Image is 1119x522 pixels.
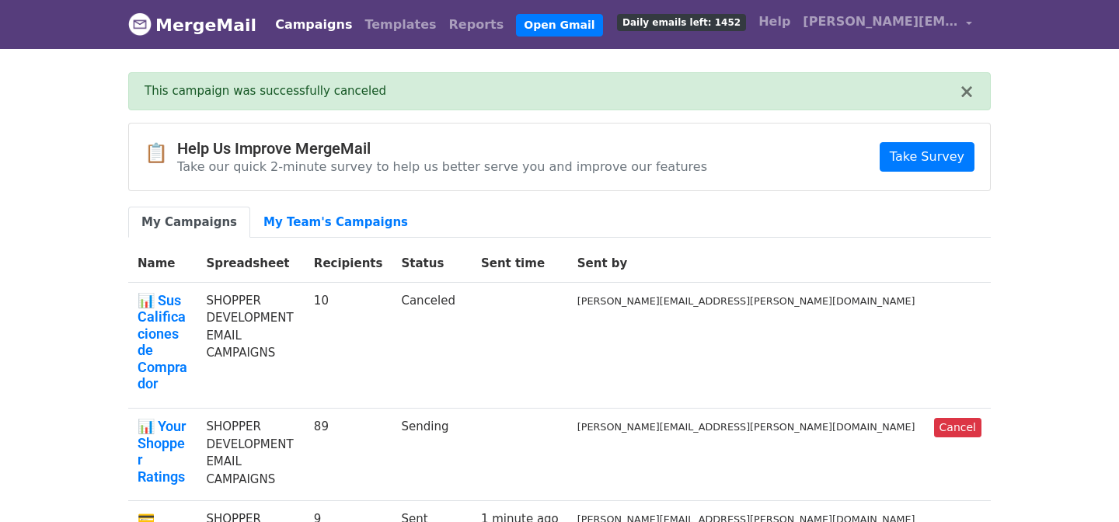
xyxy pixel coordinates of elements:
[577,295,915,307] small: [PERSON_NAME][EMAIL_ADDRESS][PERSON_NAME][DOMAIN_NAME]
[177,139,707,158] h4: Help Us Improve MergeMail
[611,6,752,37] a: Daily emails left: 1452
[880,142,974,172] a: Take Survey
[197,282,304,409] td: SHOPPER DEVELOPMENT EMAIL CAMPAIGNS
[959,82,974,101] button: ×
[145,82,959,100] div: This campaign was successfully canceled
[128,9,256,41] a: MergeMail
[250,207,421,238] a: My Team's Campaigns
[269,9,358,40] a: Campaigns
[305,282,392,409] td: 10
[128,12,152,36] img: MergeMail logo
[138,418,187,485] a: 📊 Your Shopper Ratings
[358,9,442,40] a: Templates
[392,245,471,282] th: Status
[305,409,392,501] td: 89
[443,9,511,40] a: Reports
[617,14,746,31] span: Daily emails left: 1452
[803,12,958,31] span: [PERSON_NAME][EMAIL_ADDRESS][PERSON_NAME][DOMAIN_NAME]
[392,282,471,409] td: Canceled
[177,158,707,175] p: Take our quick 2-minute survey to help us better serve you and improve our features
[577,421,915,433] small: [PERSON_NAME][EMAIL_ADDRESS][PERSON_NAME][DOMAIN_NAME]
[392,409,471,501] td: Sending
[934,418,981,437] a: Cancel
[305,245,392,282] th: Recipients
[145,142,177,165] span: 📋
[472,245,568,282] th: Sent time
[797,6,978,43] a: [PERSON_NAME][EMAIL_ADDRESS][PERSON_NAME][DOMAIN_NAME]
[197,245,304,282] th: Spreadsheet
[197,409,304,501] td: SHOPPER DEVELOPMENT EMAIL CAMPAIGNS
[138,292,187,393] a: 📊 Sus Calificaciones de Comprador
[516,14,602,37] a: Open Gmail
[752,6,797,37] a: Help
[128,245,197,282] th: Name
[568,245,925,282] th: Sent by
[128,207,250,238] a: My Campaigns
